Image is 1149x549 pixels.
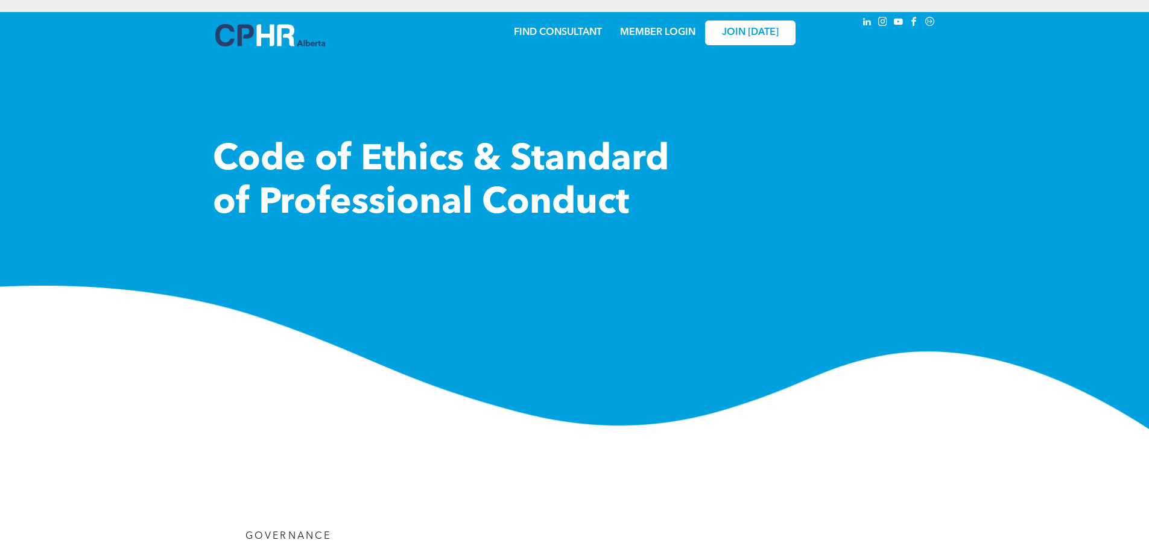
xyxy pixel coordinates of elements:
a: JOIN [DATE] [705,20,796,45]
a: Social network [923,15,937,31]
a: MEMBER LOGIN [620,28,695,37]
span: JOIN [DATE] [722,27,779,39]
a: linkedin [861,15,874,31]
a: facebook [908,15,921,31]
img: A blue and white logo for cp alberta [215,24,325,46]
span: Code of Ethics & Standard of Professional Conduct [213,142,669,222]
a: FIND CONSULTANT [514,28,602,37]
span: GOVERNANCE [245,532,332,541]
a: youtube [892,15,905,31]
a: instagram [876,15,890,31]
